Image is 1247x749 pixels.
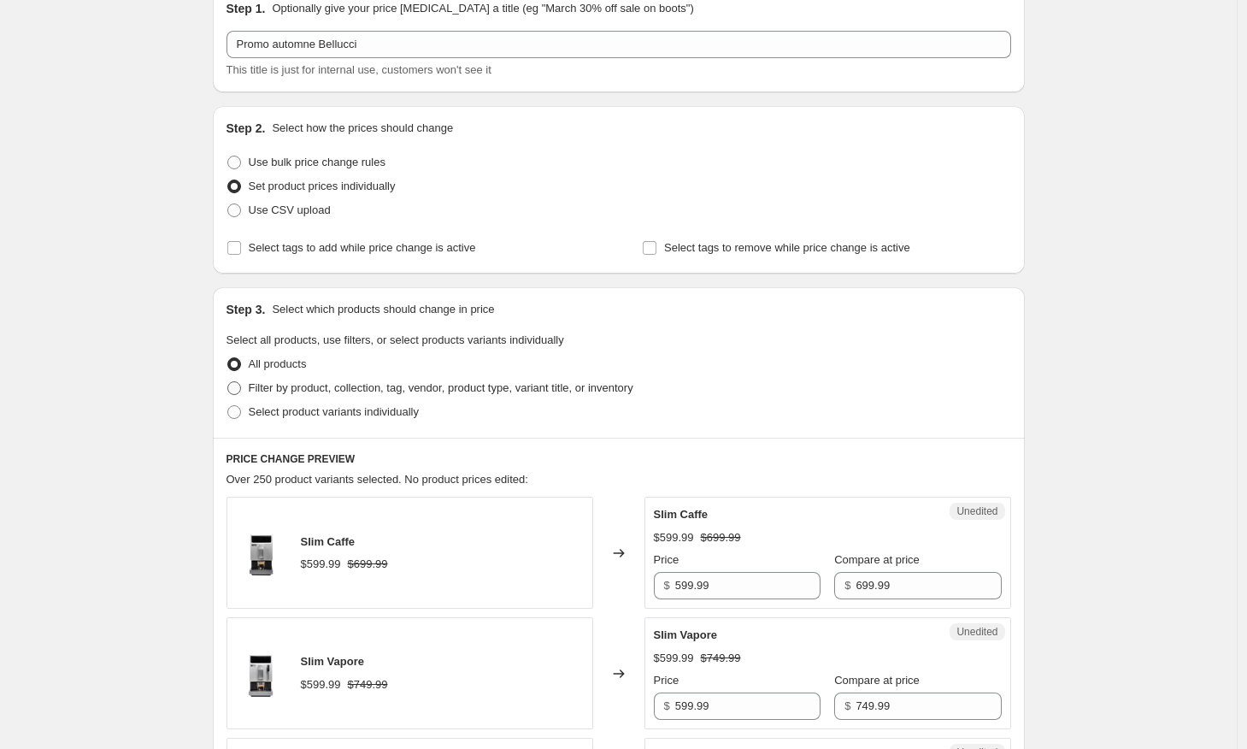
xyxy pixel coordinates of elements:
[664,699,670,712] span: $
[226,301,266,318] h2: Step 3.
[301,655,364,668] span: Slim Vapore
[956,625,997,639] span: Unedited
[664,579,670,592] span: $
[701,650,741,667] strike: $749.99
[249,405,419,418] span: Select product variants individually
[236,528,287,579] img: 3AEFBECA-C3E2-46D4-B1AD-6B86121794D5_80x.png
[226,63,491,76] span: This title is just for internal use, customers won't see it
[844,579,850,592] span: $
[834,553,920,566] span: Compare at price
[226,333,564,346] span: Select all products, use filters, or select products variants individually
[664,241,910,254] span: Select tags to remove while price change is active
[226,31,1011,58] input: 30% off holiday sale
[348,676,388,693] strike: $749.99
[301,556,341,573] div: $599.99
[301,676,341,693] div: $599.99
[249,180,396,192] span: Set product prices individually
[844,699,850,712] span: $
[236,648,287,699] img: 66E284C5-5567-4E6A-8EE7-FEBCB47B4188_80x.png
[956,504,997,518] span: Unedited
[249,381,633,394] span: Filter by product, collection, tag, vendor, product type, variant title, or inventory
[654,529,694,546] div: $599.99
[272,301,494,318] p: Select which products should change in price
[226,473,528,486] span: Over 250 product variants selected. No product prices edited:
[654,628,717,641] span: Slim Vapore
[654,674,679,687] span: Price
[654,553,679,566] span: Price
[249,357,307,370] span: All products
[701,529,741,546] strike: $699.99
[272,120,453,137] p: Select how the prices should change
[226,452,1011,466] h6: PRICE CHANGE PREVIEW
[654,508,709,521] span: Slim Caffe
[301,535,356,548] span: Slim Caffe
[226,120,266,137] h2: Step 2.
[834,674,920,687] span: Compare at price
[249,241,476,254] span: Select tags to add while price change is active
[654,650,694,667] div: $599.99
[348,556,388,573] strike: $699.99
[249,203,331,216] span: Use CSV upload
[249,156,385,168] span: Use bulk price change rules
